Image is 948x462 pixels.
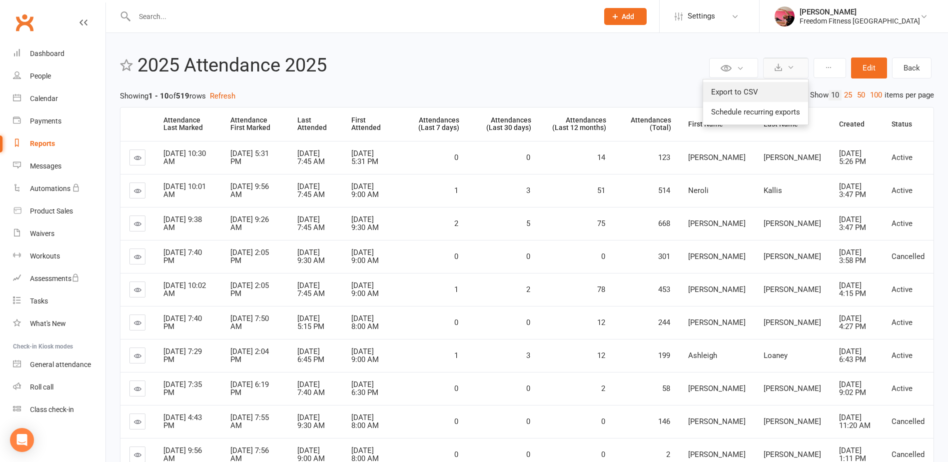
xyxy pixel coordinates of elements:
a: Calendar [13,87,105,110]
div: Workouts [30,252,60,260]
span: [PERSON_NAME] [688,450,746,459]
div: Product Sales [30,207,73,215]
span: 5 [526,219,530,228]
span: 2 [454,219,458,228]
a: People [13,65,105,87]
span: [DATE] 4:27 PM [839,314,866,331]
span: Ashleigh [688,351,717,360]
span: [DATE] 6:19 PM [230,380,269,397]
strong: 1 - 10 [148,91,169,100]
span: [PERSON_NAME] [764,318,821,327]
div: What's New [30,319,66,327]
input: Search... [131,9,591,23]
a: 100 [868,90,885,100]
span: 0 [526,318,530,327]
span: [PERSON_NAME] [688,417,746,426]
span: 2 [666,450,670,459]
span: 12 [597,318,605,327]
span: [PERSON_NAME] [764,417,821,426]
div: Roll call [30,383,53,391]
span: [DATE] 10:02 AM [163,281,206,298]
strong: 519 [176,91,189,100]
span: [DATE] 6:45 PM [297,347,324,364]
div: First Attended [351,116,388,132]
span: 12 [597,351,605,360]
span: [DATE] 3:47 PM [839,182,866,199]
div: Attendances (Total) [623,116,671,132]
div: [PERSON_NAME] [800,7,920,16]
span: 668 [658,219,670,228]
span: [DATE] 7:45 AM [297,182,325,199]
div: Created [839,120,875,128]
a: 50 [855,90,868,100]
span: [DATE] 5:31 PM [351,149,378,166]
span: Kallis [764,186,782,195]
span: 199 [658,351,670,360]
span: 2 [526,285,530,294]
div: People [30,72,51,80]
span: Cancelled [892,417,925,426]
span: [DATE] 4:43 PM [163,413,202,430]
a: Clubworx [12,10,37,35]
span: [DATE] 7:40 PM [163,314,202,331]
span: 0 [526,252,530,261]
a: Assessments [13,267,105,290]
span: Active [892,186,913,195]
div: Tasks [30,297,48,305]
span: [DATE] 9:38 AM [163,215,202,232]
div: First Name [688,120,747,128]
span: 51 [597,186,605,195]
span: 1 [454,351,458,360]
div: Calendar [30,94,58,102]
div: Freedom Fitness [GEOGRAPHIC_DATA] [800,16,920,25]
button: Add [604,8,647,25]
span: 146 [658,417,670,426]
span: 514 [658,186,670,195]
span: 0 [601,450,605,459]
span: [DATE] 10:01 AM [163,182,206,199]
div: General attendance [30,360,91,368]
span: 3 [526,186,530,195]
span: [DATE] 9:30 AM [297,248,325,265]
span: 0 [454,252,458,261]
span: [PERSON_NAME] [688,153,746,162]
div: Dashboard [30,49,64,57]
span: [PERSON_NAME] [764,219,821,228]
span: [DATE] 7:40 AM [297,380,325,397]
span: [PERSON_NAME] [764,450,821,459]
span: [DATE] 11:20 AM [839,413,871,430]
a: Class kiosk mode [13,398,105,421]
div: Reports [30,139,55,147]
span: Cancelled [892,252,925,261]
span: 58 [662,384,670,393]
span: [PERSON_NAME] [688,219,746,228]
span: [DATE] 8:00 AM [351,413,379,430]
span: 14 [597,153,605,162]
span: 0 [526,450,530,459]
span: [DATE] 9:00 AM [351,182,379,199]
span: 0 [601,252,605,261]
span: [DATE] 9:30 AM [297,413,325,430]
span: [DATE] 6:43 PM [839,347,866,364]
span: 0 [526,384,530,393]
span: Active [892,285,913,294]
div: Last Attended [297,116,334,132]
span: [DATE] 9:30 AM [351,215,379,232]
span: [DATE] 3:47 PM [839,215,866,232]
span: [PERSON_NAME] [688,285,746,294]
span: [DATE] 5:31 PM [230,149,269,166]
span: Add [622,12,634,20]
span: [PERSON_NAME] [688,252,746,261]
div: Attendances (Last 7 days) [405,116,459,132]
div: Class check-in [30,405,74,413]
span: [DATE] 7:50 AM [230,314,269,331]
div: Waivers [30,229,54,237]
span: Active [892,384,913,393]
a: Back [892,57,932,78]
a: Messages [13,155,105,177]
span: 0 [526,153,530,162]
span: [PERSON_NAME] [764,285,821,294]
span: 0 [454,153,458,162]
span: [DATE] 7:45 AM [297,215,325,232]
span: 0 [454,417,458,426]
